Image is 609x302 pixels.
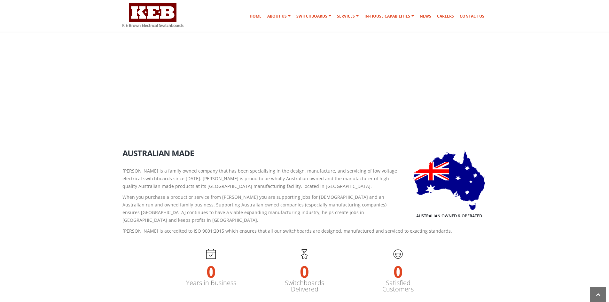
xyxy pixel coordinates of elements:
[362,10,417,23] a: In-house Capabilities
[122,227,487,235] p: [PERSON_NAME] is accredited to ISO 9001:2015 which ensures that all our switchboards are designed...
[122,108,162,126] h1: About Us
[122,3,183,27] img: K E Brown Electrical Switchboards
[372,259,425,280] strong: 0
[294,10,334,23] a: Switchboards
[434,10,457,23] a: Careers
[334,10,361,23] a: Services
[372,280,425,292] label: Satisfied Customers
[416,213,482,219] h5: Australian Owned & Operated
[247,10,264,23] a: Home
[122,149,487,158] h2: Australian Made
[278,259,331,280] strong: 0
[461,112,485,120] li: About Us
[185,280,238,286] label: Years in Business
[278,280,331,292] label: Switchboards Delivered
[448,113,460,118] a: Home
[122,193,487,224] p: When you purchase a product or service from [PERSON_NAME] you are supporting jobs for [DEMOGRAPHI...
[417,10,434,23] a: News
[457,10,487,23] a: Contact Us
[122,167,487,190] p: [PERSON_NAME] is a family owned company that has been specialising in the design, manufacture, an...
[185,259,238,280] strong: 0
[265,10,293,23] a: About Us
